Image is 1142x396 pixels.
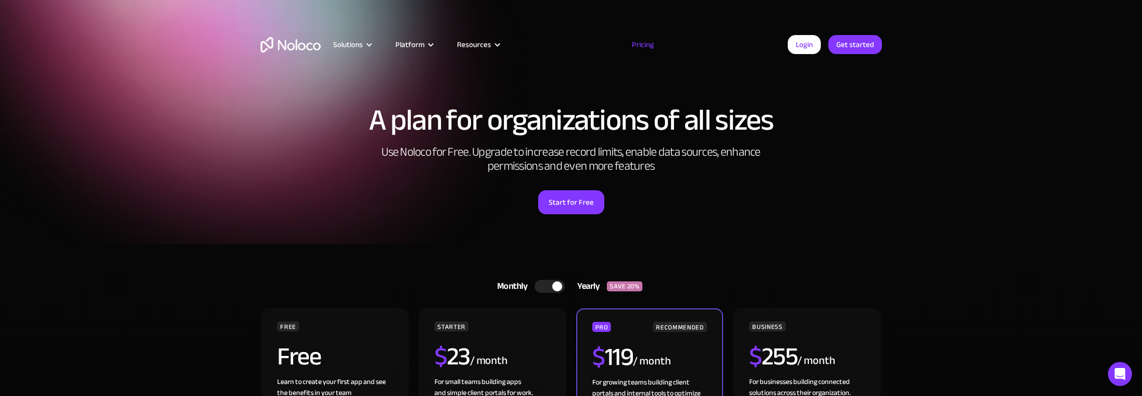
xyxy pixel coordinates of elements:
[619,38,666,51] a: Pricing
[749,344,797,369] h2: 255
[749,333,762,380] span: $
[749,321,785,331] div: BUSINESS
[277,344,321,369] h2: Free
[797,353,835,369] div: / month
[485,279,535,294] div: Monthly
[434,344,470,369] h2: 23
[592,333,605,380] span: $
[828,35,882,54] a: Get started
[538,190,604,214] a: Start for Free
[565,279,607,294] div: Yearly
[592,344,633,369] h2: 119
[470,353,508,369] div: / month
[321,38,383,51] div: Solutions
[261,37,321,53] a: home
[277,321,299,331] div: FREE
[444,38,511,51] div: Resources
[371,145,772,173] h2: Use Noloco for Free. Upgrade to increase record limits, enable data sources, enhance permissions ...
[261,105,882,135] h1: A plan for organizations of all sizes
[383,38,444,51] div: Platform
[607,281,642,291] div: SAVE 20%
[788,35,821,54] a: Login
[457,38,491,51] div: Resources
[592,322,611,332] div: PRO
[395,38,424,51] div: Platform
[434,321,468,331] div: STARTER
[434,333,447,380] span: $
[633,353,670,369] div: / month
[333,38,363,51] div: Solutions
[653,322,707,332] div: RECOMMENDED
[1108,362,1132,386] div: Open Intercom Messenger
